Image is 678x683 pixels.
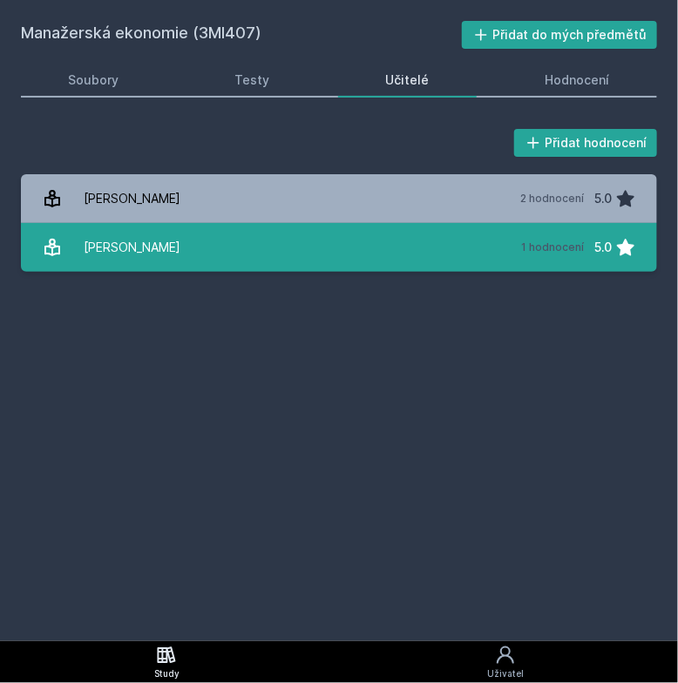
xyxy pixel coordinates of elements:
a: [PERSON_NAME] 1 hodnocení 5.0 [21,223,657,272]
a: Testy [187,63,317,98]
h2: Manažerská ekonomie (3MI407) [21,21,462,49]
div: Učitelé [386,71,430,89]
a: [PERSON_NAME] 2 hodnocení 5.0 [21,174,657,223]
div: Testy [235,71,270,89]
div: Uživatel [487,667,524,680]
a: Soubory [21,63,166,98]
a: Učitelé [338,63,477,98]
div: 5.0 [594,230,612,265]
div: 1 hodnocení [521,240,584,254]
div: Soubory [69,71,119,89]
div: 5.0 [594,181,612,216]
button: Přidat hodnocení [514,129,658,157]
div: [PERSON_NAME] [84,181,180,216]
div: [PERSON_NAME] [84,230,180,265]
button: Přidat do mých předmětů [462,21,658,49]
div: Study [154,667,180,680]
div: Hodnocení [546,71,610,89]
div: 2 hodnocení [520,192,584,206]
a: Hodnocení [498,63,657,98]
